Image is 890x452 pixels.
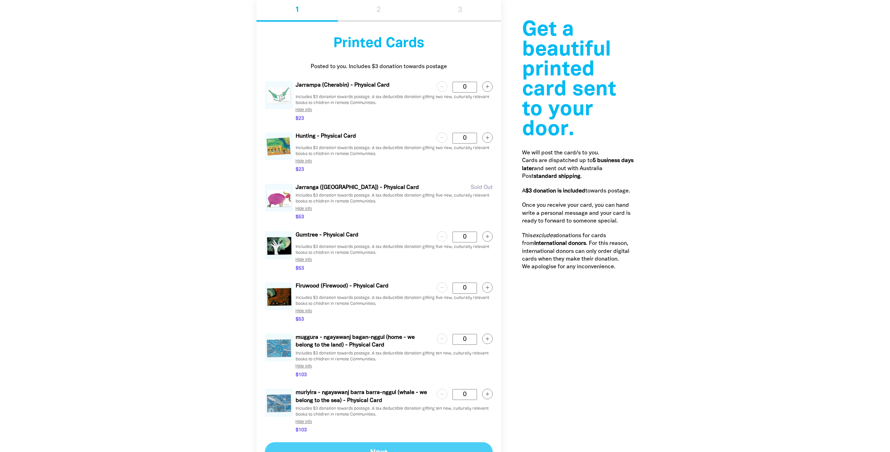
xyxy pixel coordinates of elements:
[265,334,293,362] img: raisley-circle-card-jpg-d41173.jpg
[522,157,634,180] p: Cards are dispatched up to and sent out with Australia Post .
[534,241,586,246] strong: International donors
[265,282,293,310] img: raisley-sky-card-jpg-9c8424.jpg
[522,263,634,271] p: We apologise for any inconvenience.
[465,178,498,197] p: Sold Out
[293,361,315,371] button: Hide info
[296,427,307,434] span: $103
[296,351,493,363] p: Includes $3 donation towards postage. A tax deductible donation gifting ten new, culturally relev...
[522,158,634,171] strong: 5 business days later
[296,231,431,239] p: Gumtree - Physical Card
[296,406,493,418] p: Includes $3 donation towards postage. A tax deductible donation gifting ten new, culturally relev...
[265,63,493,71] p: Posted to you. Includes $3 donation towards postage
[296,94,493,106] p: Includes $3 donation towards postage. A tax deductible donation gifting two new, culturally relev...
[296,166,304,173] span: $23
[296,193,493,205] p: Includes $3 donation towards postage. A tax deductible donation gifting five new, culturally rele...
[293,254,315,265] button: Hide info
[296,214,304,221] span: $53
[522,202,634,225] p: Once you receive your card, you can hand write a personal message and your card is ready to forwa...
[293,416,315,427] button: Hide info
[522,149,634,157] p: We will post the card/s to you.
[533,233,556,238] em: excludes
[296,389,431,404] p: muriyira - ngayawanj barra barra-nggul (whale - we belong to the sea) - Physical Card
[534,174,580,179] strong: standard shipping
[296,372,307,379] span: $103
[296,316,304,323] span: $53
[265,184,293,212] img: buffalo-png-ccd79d.png
[265,81,293,109] img: jarrampa-png-e6d94c.png
[296,115,304,122] span: $23
[526,189,585,194] strong: $3 donation is included
[265,30,493,57] h3: Printed Cards
[296,244,493,256] p: Includes $3 donation towards postage. A tax deductible donation gifting five new, culturally rele...
[296,132,431,140] p: Hunting - Physical Card
[293,156,315,166] button: Hide info
[296,334,431,349] p: muggura - ngayawanj bagan-nggul (home - we belong to the land) - Physical Card
[265,132,293,160] img: hunting-png-236049.png
[296,184,439,191] p: Jarranga ([GEOGRAPHIC_DATA]) - Physical Card
[296,265,304,272] span: $53
[293,203,315,214] button: Hide info
[265,231,293,259] img: raisley-owl-card-jpg-7db1a6.jpg
[296,145,493,157] p: Includes $3 donation towards postage. A tax deductible donation gifting two new, culturally relev...
[293,306,315,316] button: Hide info
[296,295,493,307] p: Includes $3 donation towards postage. A tax deductible donation gifting five new, culturally rele...
[265,389,293,417] img: raisley-whale-card-jpg-74c1cc.jpg
[296,282,431,290] p: Firuwood (Firewood) - Physical Card
[522,187,634,195] p: A towards postage.
[296,81,431,89] p: Jarrampa (Cherabin) - Physical Card
[293,104,315,115] button: Hide info
[522,21,616,139] span: Get a beautiful printed card sent to your door.
[522,232,634,263] p: This donations for cards from . For this reason, international donors can only order digital card...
